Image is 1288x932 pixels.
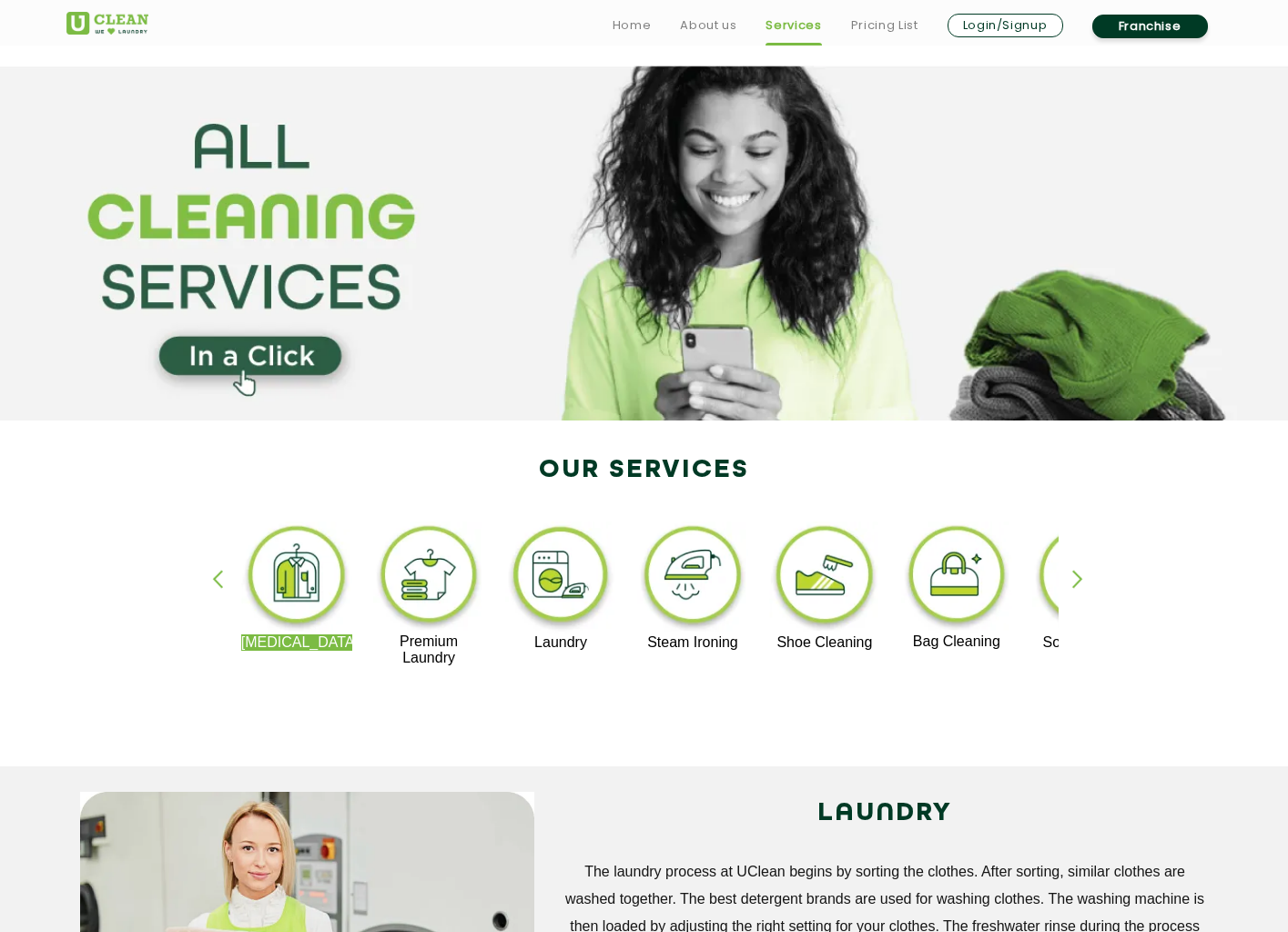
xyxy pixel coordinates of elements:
a: Login/Signup [948,14,1063,37]
a: Home [613,15,652,36]
p: Shoe Cleaning [769,634,881,651]
h2: LAUNDRY [562,792,1209,836]
p: Laundry [505,634,617,651]
img: shoe_cleaning_11zon.webp [769,522,881,634]
p: Steam Ironing [637,634,749,651]
img: sofa_cleaning_11zon.webp [1032,522,1144,634]
a: Services [766,15,821,36]
p: Premium Laundry [373,633,485,666]
p: [MEDICAL_DATA] [241,634,353,651]
img: bag_cleaning_11zon.webp [901,522,1013,633]
a: Franchise [1092,15,1208,38]
a: About us [680,15,736,36]
a: Pricing List [851,15,918,36]
p: Sofa Cleaning [1032,634,1144,651]
img: UClean Laundry and Dry Cleaning [66,12,148,35]
p: Bag Cleaning [901,633,1013,650]
img: dry_cleaning_11zon.webp [241,522,353,634]
img: laundry_cleaning_11zon.webp [505,522,617,634]
img: premium_laundry_cleaning_11zon.webp [373,522,485,633]
img: steam_ironing_11zon.webp [637,522,749,634]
